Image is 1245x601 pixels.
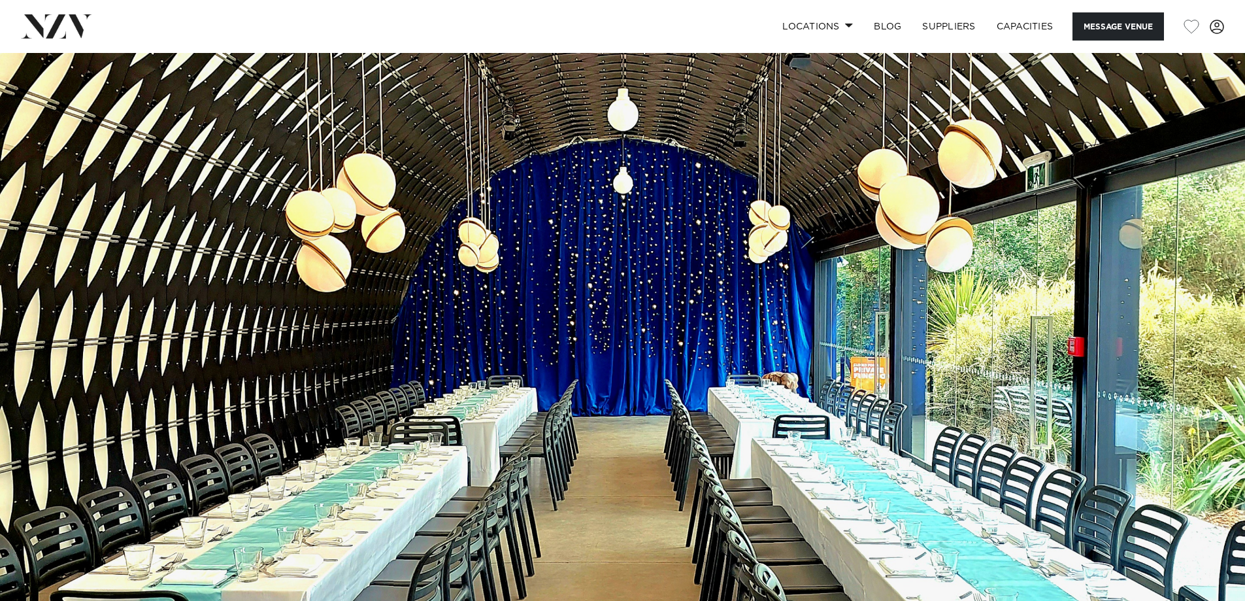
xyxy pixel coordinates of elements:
[21,14,92,38] img: nzv-logo.png
[863,12,912,41] a: BLOG
[986,12,1064,41] a: Capacities
[912,12,986,41] a: SUPPLIERS
[772,12,863,41] a: Locations
[1072,12,1164,41] button: Message Venue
